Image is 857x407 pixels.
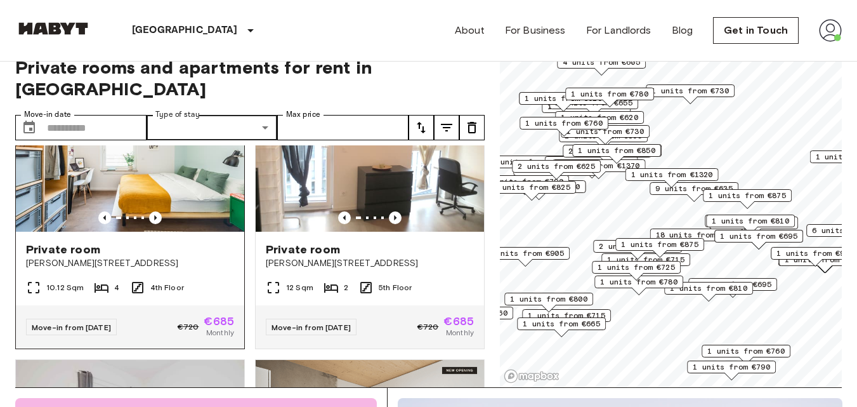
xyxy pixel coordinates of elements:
span: 1 units from €825 [493,182,570,193]
span: 1 units from €1370 [558,160,640,171]
div: Map marker [664,282,753,302]
div: Map marker [553,159,646,179]
span: 1 units from €730 [651,85,729,97]
button: tune [409,115,434,140]
span: 1 units from €620 [561,112,638,123]
div: Map marker [593,240,682,260]
span: 12 units from €645 [551,157,632,168]
div: Map marker [559,130,648,149]
img: Marketing picture of unit DE-01-302-013-01 [256,79,484,232]
button: Choose date [16,115,42,140]
button: Previous image [98,211,111,224]
button: tune [434,115,459,140]
span: 2 [344,282,348,293]
div: Map marker [592,261,681,281]
span: 20 units from €655 [487,156,569,168]
a: Marketing picture of unit DE-01-302-013-01Previous imagePrevious imagePrivate room[PERSON_NAME][S... [255,79,485,349]
span: Move-in from [DATE] [32,323,111,332]
div: Map marker [557,56,646,76]
span: 1 units from €730 [566,126,644,137]
div: Map marker [594,276,683,295]
div: Map marker [517,317,606,337]
div: Map marker [545,156,638,176]
span: 2 units from €655 [568,145,646,157]
div: Map marker [646,84,735,104]
div: Map marker [650,182,738,202]
span: 1 units from €800 [510,293,587,305]
span: 12 Sqm [286,282,313,293]
span: 1 units from €905 [487,248,564,259]
span: Private room [266,242,340,257]
label: Type of stay [155,109,200,120]
div: Map marker [705,215,794,234]
span: 1 units from €810 [670,283,747,294]
label: Move-in date [24,109,71,120]
img: Habyt [15,22,91,35]
canvas: Map [500,41,842,387]
div: Map marker [519,92,608,112]
button: Previous image [149,211,162,224]
div: Map marker [563,145,651,164]
div: Map marker [625,168,719,188]
span: Private rooms and apartments for rent in [GEOGRAPHIC_DATA] [15,57,485,100]
span: 1 units from €760 [707,345,785,357]
span: 1 units from €780 [600,276,677,288]
span: 10.12 Sqm [46,282,84,293]
span: Monthly [206,327,234,338]
div: Map marker [520,117,608,137]
div: Map marker [555,111,644,131]
span: 1 units from €665 [523,318,600,330]
img: avatar [819,19,842,42]
div: Map marker [487,181,576,201]
p: [GEOGRAPHIC_DATA] [132,23,238,38]
span: Private room [26,242,100,257]
div: Map marker [688,278,777,298]
span: 1 units from €715 [528,310,605,321]
span: 1 units from €810 [712,215,789,227]
span: 1 units from €970 [776,248,854,259]
span: 4 units from €605 [563,57,640,68]
span: 1 units from €715 [607,254,684,265]
span: 4 [114,282,119,293]
span: 1 units from €760 [525,117,603,129]
div: Map marker [702,345,790,364]
a: Marketing picture of unit DE-01-08-019-03QPrevious imagePrevious imagePrivate room[PERSON_NAME][S... [15,79,245,349]
span: Monthly [446,327,474,338]
div: Map marker [565,88,654,107]
a: Mapbox logo [504,369,559,384]
button: Previous image [389,211,402,224]
a: For Business [505,23,566,38]
span: 1 units from €875 [621,239,698,250]
a: Get in Touch [713,17,799,44]
span: 9 units from €635 [655,183,733,194]
span: 2 units from €865 [599,241,676,252]
span: 5th Floor [379,282,412,293]
div: Map marker [650,229,743,248]
div: Map marker [504,293,593,312]
div: Map marker [706,215,795,234]
div: Map marker [572,144,661,164]
span: 1 units from €695 [720,230,797,242]
div: Map marker [512,160,601,180]
span: 1 units from €725 [598,262,675,273]
span: 1 units from €695 [694,279,771,290]
div: Map marker [481,156,575,175]
span: €720 [417,321,439,333]
span: 1 units from €875 [709,190,786,201]
span: 4th Floor [150,282,184,293]
span: 1 units from €790 [693,361,770,373]
div: Map marker [481,247,570,267]
span: 2 units from €625 [518,161,595,172]
span: 1 units from €660 [430,307,507,319]
span: Move-in from [DATE] [271,323,351,332]
div: Map marker [714,230,803,250]
span: €685 [204,316,234,327]
span: 1 units from €1150 [499,181,580,192]
a: Blog [672,23,693,38]
span: [PERSON_NAME][STREET_ADDRESS] [26,257,234,270]
label: Max price [286,109,320,120]
div: Map marker [615,238,704,258]
img: Marketing picture of unit DE-01-08-019-03Q [16,79,244,232]
span: [PERSON_NAME][STREET_ADDRESS] [266,257,474,270]
button: tune [459,115,485,140]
